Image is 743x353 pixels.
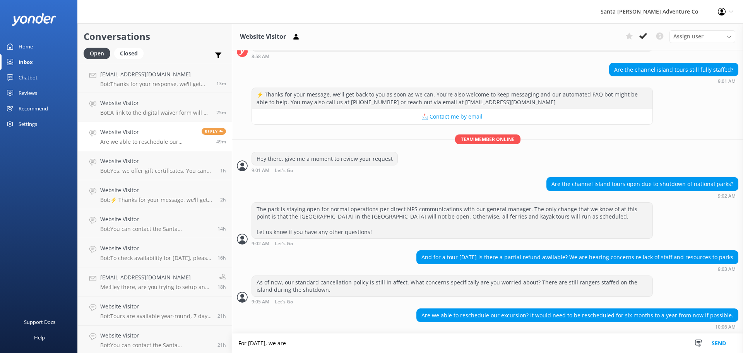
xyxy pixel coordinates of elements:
[100,157,214,165] h4: Website Visitor
[78,122,232,151] a: Website VisitorAre we able to reschedule our excursion? It would need to be rescheduled for six m...
[84,48,110,59] div: Open
[232,334,743,353] textarea: For [DATE], we are
[78,64,232,93] a: [EMAIL_ADDRESS][DOMAIN_NAME]Bot:Thanks for your response, we'll get back to you as soon as we can...
[19,70,38,85] div: Chatbot
[24,314,55,330] div: Support Docs
[100,313,212,320] p: Bot: Tours are available year-round, 7 days per week. You can check availability for specific dat...
[718,267,736,272] strong: 9:03 AM
[100,186,214,195] h4: Website Visitor
[100,99,211,107] h4: Website Visitor
[78,267,232,296] a: [EMAIL_ADDRESS][DOMAIN_NAME]Me:Hey there, are you trying to setup an account before booking your ...
[100,109,211,116] p: Bot: A link to the digital waiver form will be included in your confirmation email. Each guest mu...
[718,79,736,84] strong: 9:01 AM
[416,324,738,329] div: Oct 07 2025 10:06am (UTC -07:00) America/Tijuana
[216,80,226,87] span: Oct 07 2025 10:42am (UTC -07:00) America/Tijuana
[673,32,704,41] span: Assign user
[669,30,735,43] div: Assign User
[252,109,652,124] button: 📩 Contact me by email
[100,215,212,224] h4: Website Visitor
[217,255,226,261] span: Oct 06 2025 06:22pm (UTC -07:00) America/Tijuana
[217,284,226,290] span: Oct 06 2025 04:09pm (UTC -07:00) America/Tijuana
[252,203,652,238] div: The park is staying open for normal operations per direct NPS communications with our general man...
[417,251,738,264] div: And for a tour [DATE] is there a partial refund available? We are hearing concerns re lack of sta...
[100,255,212,262] p: Bot: To check availability for [DATE], please visit [URL][DOMAIN_NAME].
[252,241,653,246] div: Oct 07 2025 09:02am (UTC -07:00) America/Tijuana
[252,168,269,173] strong: 9:01 AM
[78,209,232,238] a: Website VisitorBot:You can contact the Santa [PERSON_NAME] Adventure Co. team at [PHONE_NUMBER], ...
[252,53,653,59] div: Oct 07 2025 08:58am (UTC -07:00) America/Tijuana
[100,138,196,145] p: Are we able to reschedule our excursion? It would need to be rescheduled for six months to a year...
[100,196,214,203] p: Bot: ⚡ Thanks for your message, we'll get back to you as soon as we can. You're also welcome to k...
[217,342,226,348] span: Oct 06 2025 01:06pm (UTC -07:00) America/Tijuana
[114,49,147,57] a: Closed
[78,93,232,122] a: Website VisitorBot:A link to the digital waiver form will be included in your confirmation email....
[100,302,212,311] h4: Website Visitor
[12,13,56,26] img: yonder-white-logo.png
[100,81,211,88] p: Bot: Thanks for your response, we'll get back to you as soon as we can during opening hours.
[78,151,232,180] a: Website VisitorBot:Yes, we offer gift certificates. You can buy them online at [URL][DOMAIN_NAME]...
[100,342,212,349] p: Bot: You can contact the Santa [PERSON_NAME] Adventure Co. team at [PHONE_NUMBER], or by emailing...
[100,244,212,253] h4: Website Visitor
[100,273,212,282] h4: [EMAIL_ADDRESS][DOMAIN_NAME]
[252,152,397,165] div: Hey there, give me a moment to review your request
[216,109,226,116] span: Oct 07 2025 10:30am (UTC -07:00) America/Tijuana
[547,177,738,191] div: Are the channel island tours open due to shutdown of national parks?
[100,70,211,79] h4: [EMAIL_ADDRESS][DOMAIN_NAME]
[704,334,733,353] button: Send
[34,330,45,345] div: Help
[100,226,212,232] p: Bot: You can contact the Santa [PERSON_NAME] Adventure Co. team at [PHONE_NUMBER], or by emailing...
[220,196,226,203] span: Oct 07 2025 08:13am (UTC -07:00) America/Tijuana
[715,325,736,329] strong: 10:06 AM
[217,313,226,319] span: Oct 06 2025 01:20pm (UTC -07:00) America/Tijuana
[252,167,398,173] div: Oct 07 2025 09:01am (UTC -07:00) America/Tijuana
[216,138,226,145] span: Oct 07 2025 10:06am (UTC -07:00) America/Tijuana
[546,193,738,198] div: Oct 07 2025 09:02am (UTC -07:00) America/Tijuana
[100,167,214,174] p: Bot: Yes, we offer gift certificates. You can buy them online at [URL][DOMAIN_NAME] or email [EMA...
[275,241,293,246] span: Let's Go
[275,300,293,305] span: Let's Go
[19,54,33,70] div: Inbox
[217,226,226,232] span: Oct 06 2025 08:47pm (UTC -07:00) America/Tijuana
[252,241,269,246] strong: 9:02 AM
[100,128,196,136] h4: Website Visitor
[455,134,520,144] span: Team member online
[252,276,652,296] div: As of now, our standard cancellation policy is still in affect. What concerns specifically are yo...
[78,296,232,325] a: Website VisitorBot:Tours are available year-round, 7 days per week. You can check availability fo...
[252,88,652,108] div: ⚡ Thanks for your message, we'll get back to you as soon as we can. You're also welcome to keep m...
[100,284,212,291] p: Me: Hey there, are you trying to setup an account before booking your Channel Islands trip online?
[78,238,232,267] a: Website VisitorBot:To check availability for [DATE], please visit [URL][DOMAIN_NAME].16h
[84,29,226,44] h2: Conversations
[19,116,37,132] div: Settings
[220,167,226,174] span: Oct 07 2025 09:07am (UTC -07:00) America/Tijuana
[718,194,736,198] strong: 9:02 AM
[609,63,738,76] div: Are the channel island tours still fully staffed?
[609,78,738,84] div: Oct 07 2025 09:01am (UTC -07:00) America/Tijuana
[252,300,269,305] strong: 9:05 AM
[19,101,48,116] div: Recommend
[19,39,33,54] div: Home
[416,266,738,272] div: Oct 07 2025 09:03am (UTC -07:00) America/Tijuana
[100,331,212,340] h4: Website Visitor
[114,48,144,59] div: Closed
[252,54,269,59] strong: 8:58 AM
[78,180,232,209] a: Website VisitorBot:⚡ Thanks for your message, we'll get back to you as soon as we can. You're als...
[240,32,286,42] h3: Website Visitor
[275,168,293,173] span: Let's Go
[84,49,114,57] a: Open
[19,85,37,101] div: Reviews
[202,128,226,135] span: Reply
[252,299,653,305] div: Oct 07 2025 09:05am (UTC -07:00) America/Tijuana
[417,309,738,322] div: Are we able to reschedule our excursion? It would need to be rescheduled for six months to a year...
